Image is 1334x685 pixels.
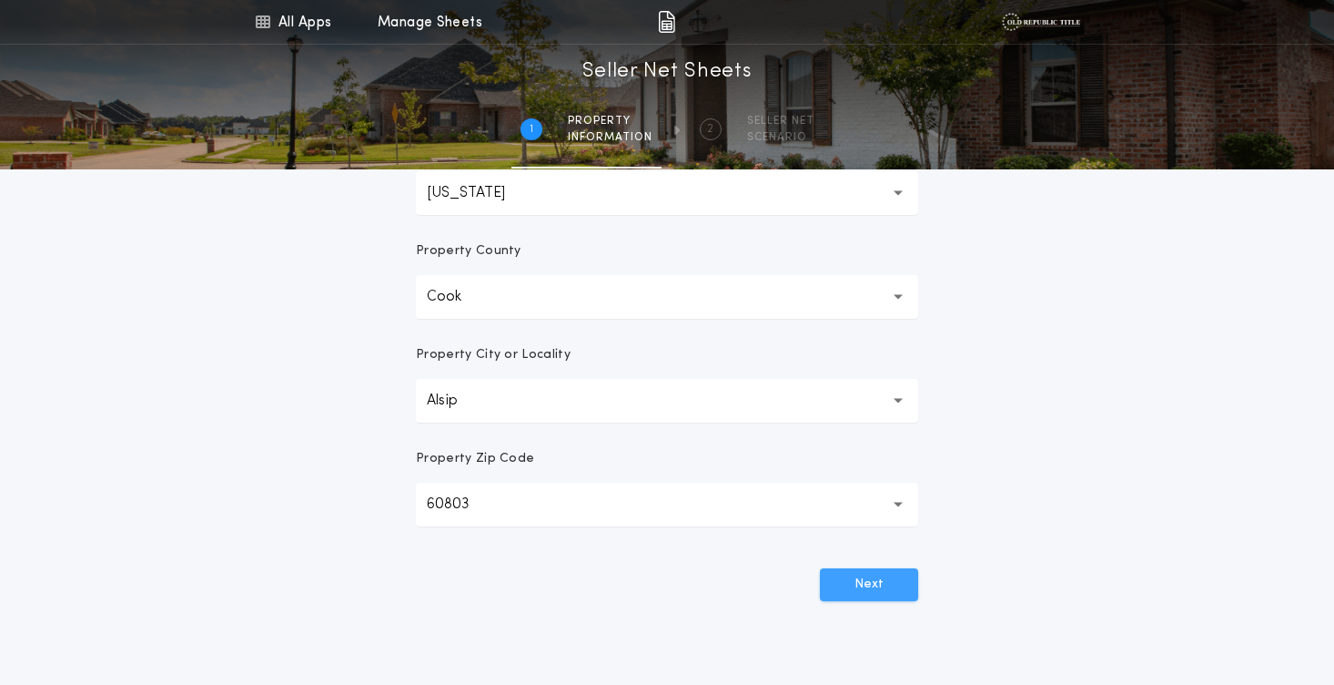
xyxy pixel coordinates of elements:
span: SELLER NET [747,114,814,128]
h2: 2 [707,122,713,137]
h1: Seller Net Sheets [582,57,753,87]
button: [US_STATE] [416,171,918,215]
img: img [658,11,675,33]
p: Alsip [427,390,487,412]
span: information [568,130,652,145]
button: Next [820,568,918,601]
button: 60803 [416,483,918,527]
p: 60803 [427,494,499,516]
p: [US_STATE] [427,182,534,204]
p: Cook [427,286,490,308]
p: Property City or Locality [416,346,571,364]
span: SCENARIO [747,130,814,145]
p: Property County [416,242,521,261]
img: vs-icon [1002,13,1080,31]
button: Cook [416,275,918,319]
span: Property [568,114,652,128]
button: Alsip [416,379,918,423]
h2: 1 [530,122,533,137]
p: Property Zip Code [416,450,534,468]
